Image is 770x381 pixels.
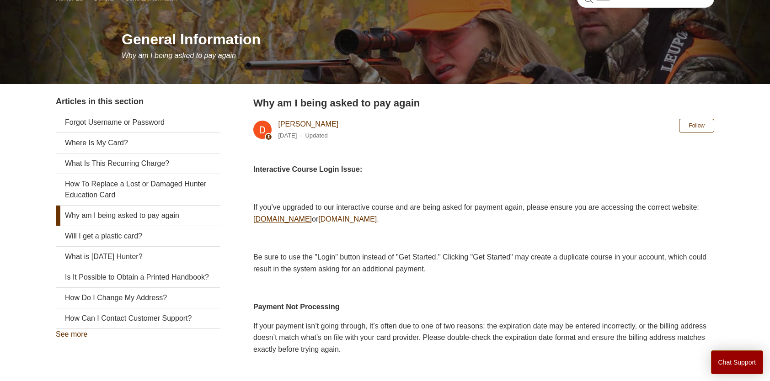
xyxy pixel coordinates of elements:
[56,288,220,308] a: How Do I Change My Address?
[56,97,144,106] span: Articles in this section
[56,226,220,246] a: Will I get a plastic card?
[122,28,714,50] h1: General Information
[312,215,318,223] span: or
[278,120,338,128] a: [PERSON_NAME]
[253,203,699,211] span: If you’ve upgraded to our interactive course and are being asked for payment again, please ensure...
[56,153,220,174] a: What Is This Recurring Charge?
[56,133,220,153] a: Where Is My Card?
[122,52,236,59] span: Why am I being asked to pay again
[305,132,327,139] li: Updated
[377,215,379,223] span: .
[56,247,220,267] a: What is [DATE] Hunter?
[56,206,220,226] a: Why am I being asked to pay again
[253,303,340,311] strong: Payment Not Processing
[56,330,87,338] a: See more
[56,308,220,328] a: How Can I Contact Customer Support?
[711,350,764,374] button: Chat Support
[253,322,706,353] span: If your payment isn’t going through, it’s often due to one of two reasons: the expiration date ma...
[278,132,297,139] time: 04/08/2025, 13:13
[253,95,714,111] h2: Why am I being asked to pay again
[56,112,220,132] a: Forgot Username or Password
[253,253,706,273] span: Be sure to use the "Login" button instead of "Get Started." Clicking "Get Started" may create a d...
[56,267,220,287] a: Is It Possible to Obtain a Printed Handbook?
[56,174,220,205] a: How To Replace a Lost or Damaged Hunter Education Card
[318,215,377,223] a: [DOMAIN_NAME]
[253,215,312,223] a: [DOMAIN_NAME]
[679,119,714,132] button: Follow Article
[253,165,362,173] strong: Interactive Course Login Issue:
